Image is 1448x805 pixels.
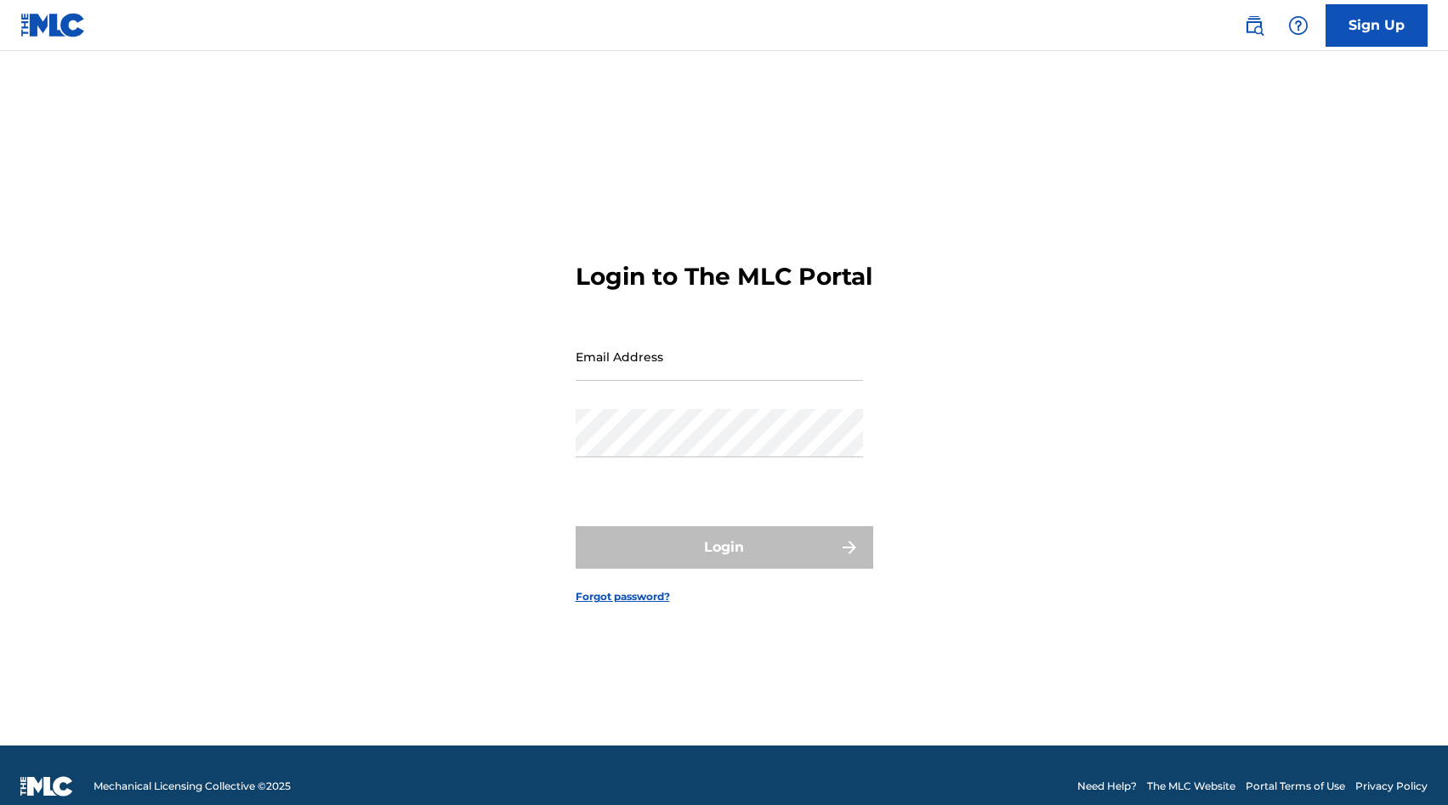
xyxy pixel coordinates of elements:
h3: Login to The MLC Portal [576,262,872,292]
a: Sign Up [1326,4,1428,47]
div: Help [1281,9,1315,43]
a: Forgot password? [576,589,670,604]
img: help [1288,15,1309,36]
span: Mechanical Licensing Collective © 2025 [94,779,291,794]
img: logo [20,776,73,796]
a: Privacy Policy [1355,779,1428,794]
a: Portal Terms of Use [1246,779,1345,794]
a: The MLC Website [1147,779,1235,794]
a: Need Help? [1077,779,1137,794]
img: MLC Logo [20,13,86,37]
a: Public Search [1237,9,1271,43]
img: search [1244,15,1264,36]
